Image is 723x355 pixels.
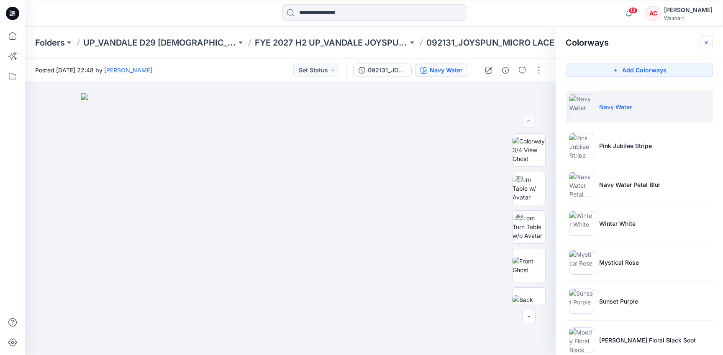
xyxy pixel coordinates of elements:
p: Navy Water [599,102,632,111]
p: Pink Jubilee Stripe [599,141,652,150]
span: Posted [DATE] 22:48 by [35,66,152,74]
a: FYE 2027 H2 UP_VANDALE JOYSPUN PANTIES [255,37,408,49]
p: Winter White [599,219,636,228]
p: Navy Water Petal Blur [599,180,660,189]
p: Sunset Purple [599,297,638,306]
img: Front Ghost [513,257,545,274]
div: AC [646,6,661,21]
img: Zoom Turn Table w/o Avatar [513,214,545,240]
p: [PERSON_NAME] Floral Black Soot [599,336,696,345]
img: Winter White [569,211,594,236]
div: [PERSON_NAME] [664,5,713,15]
div: Walmart [664,15,713,21]
a: UP_VANDALE D29 [DEMOGRAPHIC_DATA] Intimates - Joyspun [83,37,236,49]
img: Turn Table w/ Avatar [513,175,545,202]
img: Pink Jubilee Stripe [569,133,594,158]
p: Mystical Rose [599,258,639,267]
div: Navy Water [430,66,463,75]
button: Details [499,64,512,77]
img: Navy Water [569,94,594,119]
span: 13 [628,7,638,14]
img: Mystical Rose [569,250,594,275]
img: Back Ghost [513,295,545,313]
img: Moody Floral Black Soot [569,327,594,352]
img: Colorway 3/4 View Ghost [513,137,545,163]
a: Folders [35,37,65,49]
a: [PERSON_NAME] [104,66,152,74]
div: 092131_JOYSPUN_MICRO LACE CHEEKY [368,66,406,75]
p: 092131_JOYSPUN_MICRO LACE CHEEKY [426,37,579,49]
h2: Colorways [566,38,609,48]
button: 092131_JOYSPUN_MICRO LACE CHEEKY [353,64,412,77]
img: Navy Water Petal Blur [569,172,594,197]
button: Navy Water [415,64,468,77]
button: Add Colorways [566,64,713,77]
img: Sunset Purple [569,289,594,314]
